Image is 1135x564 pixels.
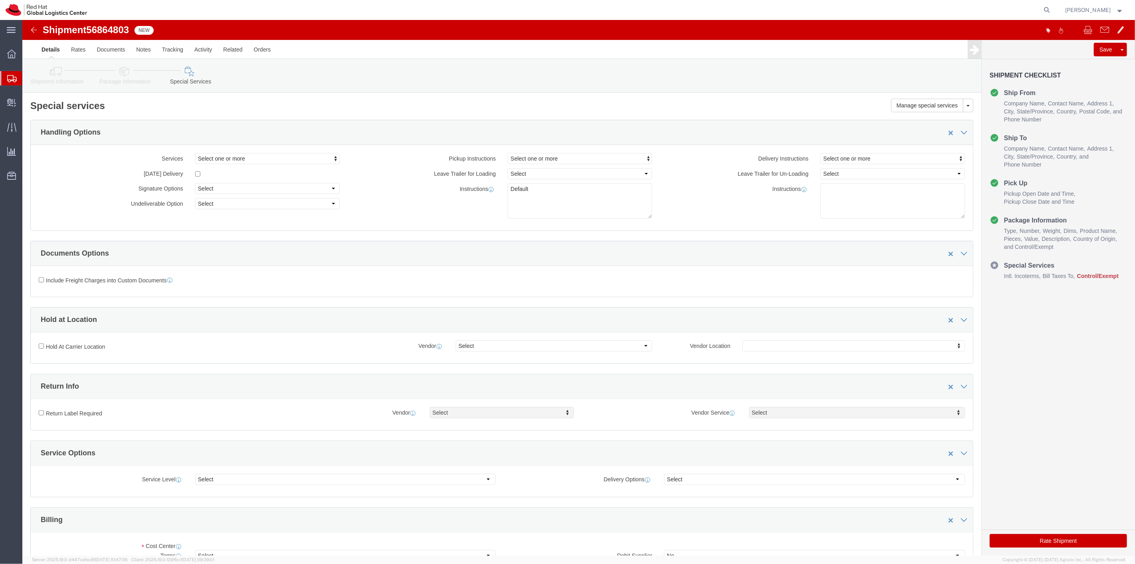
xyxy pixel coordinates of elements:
[131,557,214,562] span: Client: 2025.19.0-129fbcf
[6,4,87,16] img: logo
[95,557,128,562] span: [DATE] 10:47:06
[1065,5,1124,15] button: [PERSON_NAME]
[182,557,214,562] span: [DATE] 09:39:01
[1003,556,1125,563] span: Copyright © [DATE]-[DATE] Agistix Inc., All Rights Reserved
[22,20,1135,556] iframe: FS Legacy Container
[1066,6,1111,14] span: Jason Alexander
[32,557,128,562] span: Server: 2025.19.0-d447cefac8f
